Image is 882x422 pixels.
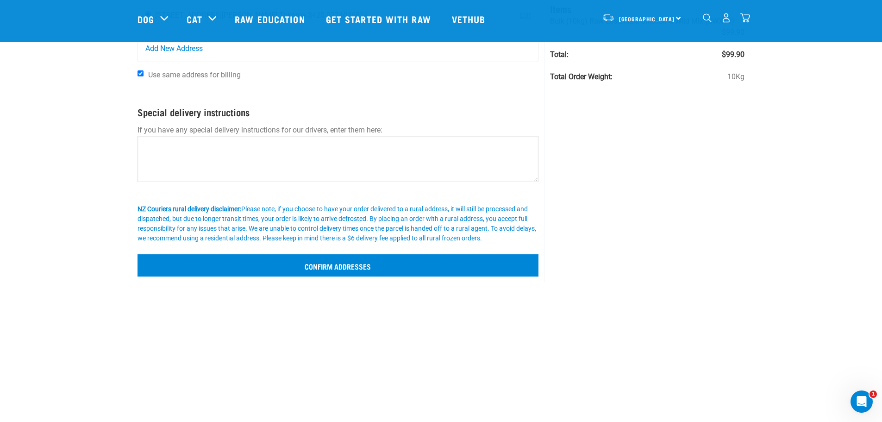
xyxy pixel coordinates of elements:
[145,43,203,54] span: Add New Address
[138,36,538,62] a: Add New Address
[138,254,539,277] input: Confirm addresses
[138,205,241,213] b: NZ Couriers rural delivery disclaimer:
[550,50,569,59] strong: Total:
[443,0,497,38] a: Vethub
[550,72,613,81] strong: Total Order Weight:
[138,125,539,136] p: If you have any special delivery instructions for our drivers, enter them here:
[317,0,443,38] a: Get started with Raw
[722,49,744,60] span: $99.90
[619,17,675,20] span: [GEOGRAPHIC_DATA]
[703,13,712,22] img: home-icon-1@2x.png
[225,0,316,38] a: Raw Education
[138,12,154,26] a: Dog
[851,391,873,413] iframe: Intercom live chat
[727,71,744,82] span: 10Kg
[740,13,750,23] img: home-icon@2x.png
[138,107,539,117] h4: Special delivery instructions
[138,70,144,76] input: Use same address for billing
[869,391,877,398] span: 1
[148,70,241,79] span: Use same address for billing
[602,13,614,22] img: van-moving.png
[138,204,539,243] div: Please note, if you choose to have your order delivered to a rural address, it will still be proc...
[187,12,202,26] a: Cat
[721,13,731,23] img: user.png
